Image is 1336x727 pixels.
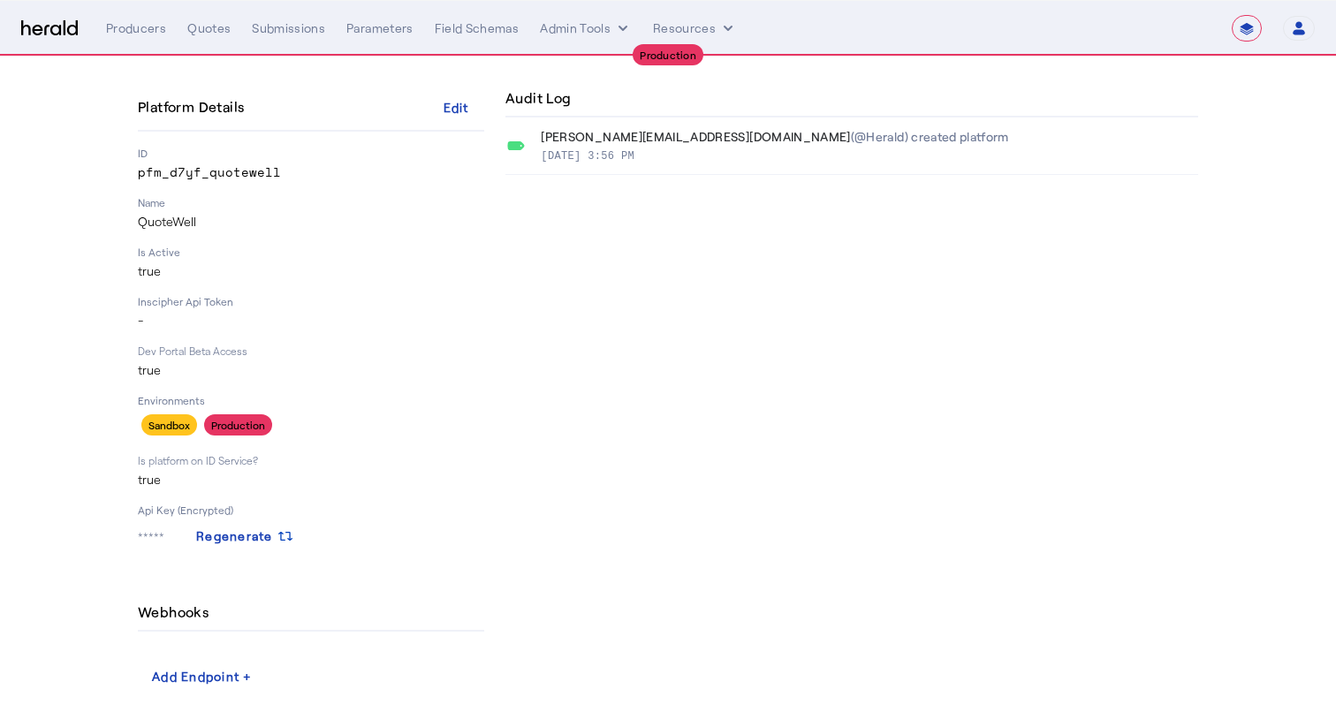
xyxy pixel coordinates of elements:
[541,146,634,163] p: [DATE] 3:56 PM
[435,19,520,37] div: Field Schemas
[138,195,484,209] p: Name
[540,19,632,37] button: internal dropdown menu
[138,503,484,517] p: Api Key (Encrypted)
[152,667,253,685] div: Add Endpoint +
[346,19,414,37] div: Parameters
[204,414,272,435] div: Production
[138,213,484,231] p: QuoteWell
[187,19,231,37] div: Quotes
[138,393,484,407] p: Environments
[138,453,484,467] p: Is platform on ID Service?
[653,19,737,37] button: Resources dropdown menu
[428,91,484,123] button: Edit
[138,344,484,358] p: Dev Portal Beta Access
[138,602,216,623] h4: Webhooks
[444,98,469,117] div: Edit
[196,529,273,543] span: Regenerate
[138,146,484,160] p: ID
[141,414,197,435] div: Sandbox
[106,19,166,37] div: Producers
[138,660,267,692] button: Add Endpoint +
[138,245,484,259] p: Is Active
[182,520,308,552] button: Regenerate
[138,96,251,117] h4: Platform Details
[138,471,484,488] p: true
[252,19,325,37] div: Submissions
[505,87,572,109] h4: Audit Log
[138,294,484,308] p: Inscipher Api Token
[138,262,484,280] p: true
[851,128,1009,146] div: (@Herald) created platform
[633,44,703,65] div: Production
[541,128,1008,146] div: [PERSON_NAME][EMAIL_ADDRESS][DOMAIN_NAME]
[138,361,484,379] p: true
[138,163,484,181] p: pfm_d7yf_quotewell
[138,312,484,329] p: -
[21,20,78,37] img: Herald Logo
